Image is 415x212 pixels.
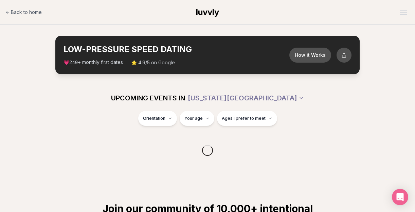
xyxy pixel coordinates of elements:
[184,116,203,121] span: Your age
[64,59,123,66] span: 💗 + monthly first dates
[217,111,277,126] button: Ages I prefer to meet
[69,60,78,65] span: 240
[131,59,175,66] span: ⭐ 4.9/5 on Google
[138,111,177,126] button: Orientation
[196,7,219,17] span: luvvly
[289,48,331,63] button: How it Works
[111,93,185,103] span: UPCOMING EVENTS IN
[11,9,42,16] span: Back to home
[143,116,165,121] span: Orientation
[180,111,214,126] button: Your age
[222,116,266,121] span: Ages I prefer to meet
[5,5,42,19] a: Back to home
[196,7,219,18] a: luvvly
[397,7,410,17] button: Open menu
[64,44,289,55] h2: LOW-PRESSURE SPEED DATING
[188,91,304,105] button: [US_STATE][GEOGRAPHIC_DATA]
[392,189,408,205] div: Open Intercom Messenger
